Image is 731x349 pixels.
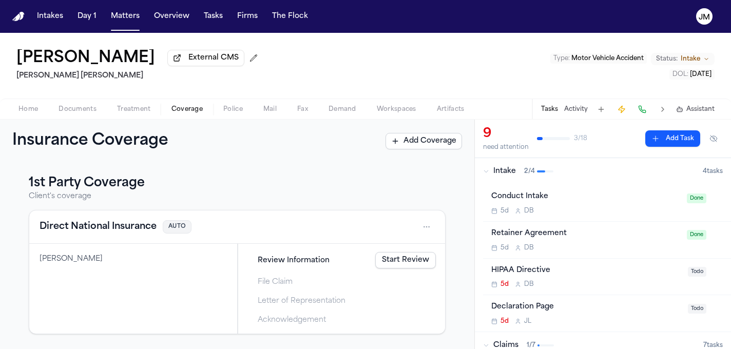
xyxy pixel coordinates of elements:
[258,255,330,266] span: Review Information
[40,254,227,264] div: [PERSON_NAME]
[594,102,608,117] button: Add Task
[571,55,644,62] span: Motor Vehicle Accident
[699,14,710,21] text: JM
[297,105,308,113] span: Fax
[59,105,97,113] span: Documents
[377,105,416,113] span: Workspaces
[200,7,227,26] button: Tasks
[238,244,445,334] div: Claims filing progress
[524,244,534,252] span: D B
[491,301,682,313] div: Declaration Page
[483,126,529,142] div: 9
[268,7,312,26] button: The Flock
[688,267,706,277] span: Todo
[263,105,277,113] span: Mail
[614,102,629,117] button: Create Immediate Task
[258,296,345,306] span: Letter of Representation
[33,7,67,26] button: Intakes
[493,166,516,177] span: Intake
[418,219,435,235] button: Open actions
[676,105,715,113] button: Assistant
[483,185,731,222] div: Open task: Conduct Intake
[501,244,509,252] span: 5d
[483,222,731,259] div: Open task: Retainer Agreement
[524,317,531,325] span: J L
[150,7,194,26] button: Overview
[29,191,446,202] p: Client's coverage
[329,105,356,113] span: Demand
[29,175,446,191] h3: 1st Party Coverage
[117,105,151,113] span: Treatment
[16,70,262,82] h2: [PERSON_NAME] [PERSON_NAME]
[541,105,558,113] button: Tasks
[223,105,243,113] span: Police
[491,191,681,203] div: Conduct Intake
[40,220,157,234] button: View coverage details
[107,7,144,26] button: Matters
[687,193,706,203] span: Done
[483,295,731,332] div: Open task: Declaration Page
[491,265,682,277] div: HIPAA Directive
[386,133,462,149] button: Add Coverage
[704,130,723,147] button: Hide completed tasks (⌘⇧H)
[491,228,681,240] div: Retainer Agreement
[672,71,688,77] span: DOL :
[163,220,191,234] span: AUTO
[12,132,191,150] h1: Insurance Coverage
[18,105,38,113] span: Home
[258,315,326,325] span: Acknowledgement
[645,130,700,147] button: Add Task
[501,317,509,325] span: 5d
[690,71,711,77] span: [DATE]
[687,230,706,240] span: Done
[669,69,715,80] button: Edit DOL: 2025-09-02
[437,105,465,113] span: Artifacts
[188,53,239,63] span: External CMS
[524,167,535,176] span: 2 / 4
[564,105,588,113] button: Activity
[501,207,509,215] span: 5d
[651,53,715,65] button: Change status from Intake
[475,158,731,185] button: Intake2/44tasks
[483,143,529,151] div: need attention
[233,7,262,26] button: Firms
[524,280,534,288] span: D B
[258,277,293,287] span: File Claim
[375,252,436,268] a: Start Review
[171,105,203,113] span: Coverage
[16,49,155,68] h1: [PERSON_NAME]
[635,102,649,117] button: Make a Call
[501,280,509,288] span: 5d
[483,259,731,296] div: Open task: HIPAA Directive
[12,12,25,22] img: Finch Logo
[524,207,534,215] span: D B
[686,105,715,113] span: Assistant
[167,50,244,66] button: External CMS
[688,304,706,314] span: Todo
[681,55,700,63] span: Intake
[550,53,647,64] button: Edit Type: Motor Vehicle Accident
[703,167,723,176] span: 4 task s
[73,7,101,26] button: Day 1
[656,55,678,63] span: Status:
[12,12,25,22] a: Home
[553,55,570,62] span: Type :
[574,134,587,143] span: 3 / 18
[16,49,155,68] button: Edit matter name
[243,249,440,328] div: Steps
